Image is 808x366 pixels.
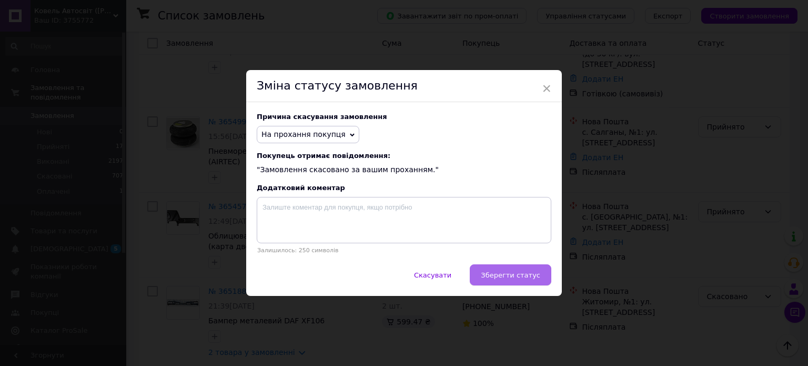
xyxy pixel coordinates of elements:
[481,271,540,279] span: Зберегти статус
[261,130,346,139] span: На прохання покупця
[470,264,551,285] button: Зберегти статус
[257,184,551,192] div: Додатковий коментар
[246,70,562,102] div: Зміна статусу замовлення
[403,264,462,285] button: Скасувати
[414,271,451,279] span: Скасувати
[257,152,551,175] div: "Замовлення скасовано за вашим проханням."
[542,80,551,97] span: ×
[257,247,551,254] p: Залишилось: 250 символів
[257,113,551,121] div: Причина скасування замовлення
[257,152,551,160] span: Покупець отримає повідомлення:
